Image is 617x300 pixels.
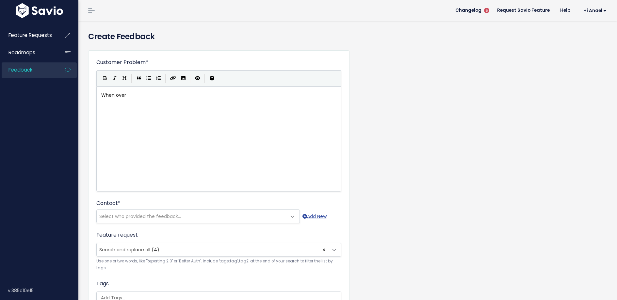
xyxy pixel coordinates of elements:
button: Toggle Preview [193,74,203,83]
button: Import an image [178,74,188,83]
h4: Create Feedback [88,31,607,42]
label: Contact [96,199,121,207]
span: Feature Requests [8,32,52,39]
i: | [131,74,132,82]
a: Feature Requests [2,28,54,43]
button: Bold [100,74,110,83]
span: Hi Anael [583,8,607,13]
span: When over [101,92,126,98]
label: Feature request [96,231,138,239]
span: Roadmaps [8,49,35,56]
button: Numbered List [154,74,163,83]
a: Hi Anael [576,6,612,16]
label: Customer Problem [96,58,148,66]
button: Quote [134,74,144,83]
span: 5 [484,8,489,13]
a: Add New [302,212,327,221]
button: Heading [120,74,129,83]
i: | [190,74,191,82]
img: logo-white.9d6f32f41409.svg [14,3,65,18]
button: Markdown Guide [207,74,217,83]
button: Create Link [168,74,178,83]
span: Select who provided the feedback... [99,213,181,220]
i: | [204,74,205,82]
label: Tags [96,280,109,288]
a: Roadmaps [2,45,54,60]
button: Italic [110,74,120,83]
a: Help [555,6,576,15]
a: Feedback [2,62,54,77]
span: Changelog [455,8,481,13]
span: Search and replace all (4) [96,243,341,257]
span: Search and replace all (4) [99,246,159,253]
span: Search and replace all (4) [97,243,328,256]
small: Use one or two words, like 'Reporting 2.0' or 'Better Auth'. Include 'tags:tag1,tag2' at the end ... [96,258,341,272]
span: Feedback [8,66,32,73]
a: Request Savio Feature [492,6,555,15]
i: | [165,74,166,82]
span: × [322,243,325,256]
div: v.385c10e15 [8,282,78,299]
button: Generic List [144,74,154,83]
